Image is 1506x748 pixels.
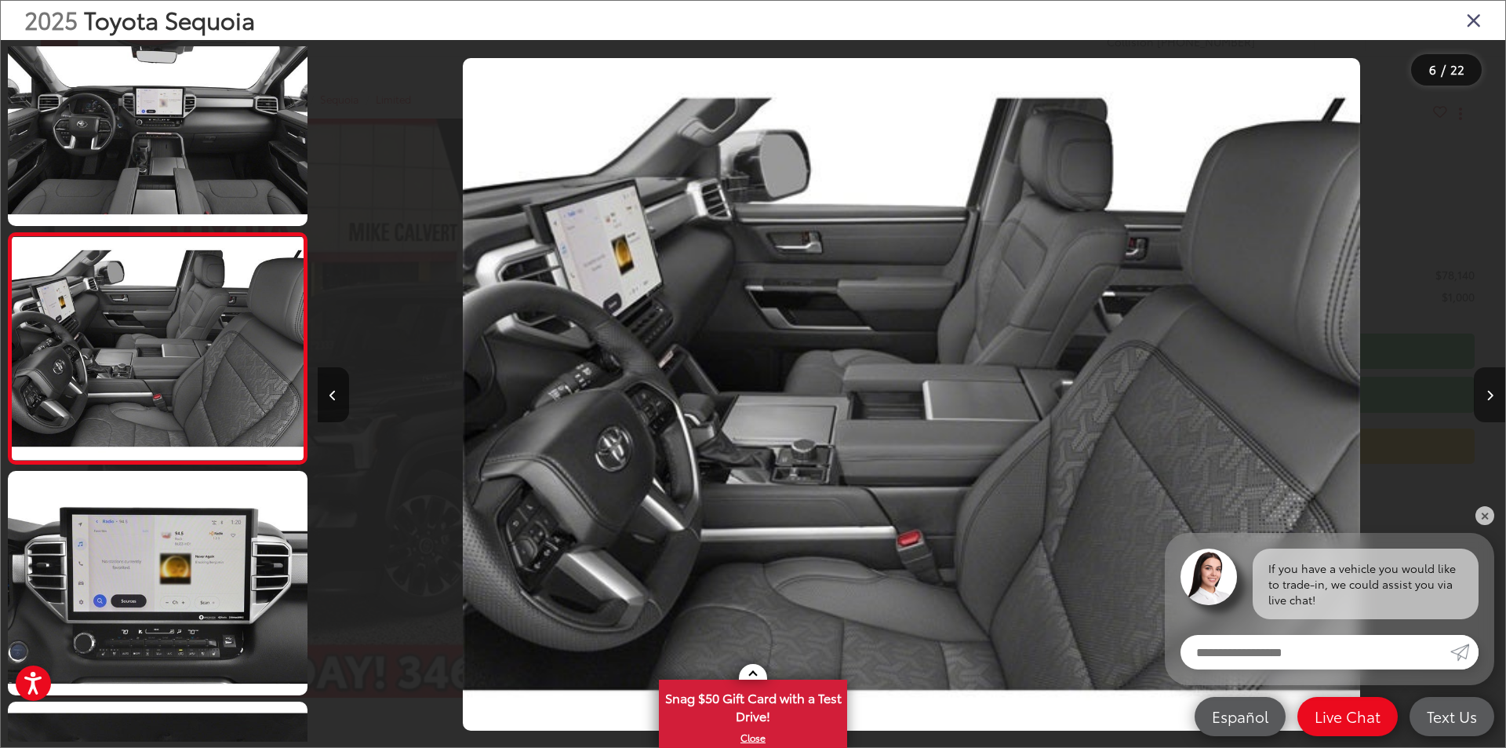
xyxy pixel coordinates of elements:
span: Toyota Sequoia [84,2,255,36]
span: 2025 [24,2,78,36]
span: Español [1204,706,1276,726]
span: Snag $50 Gift Card with a Test Drive! [660,681,846,729]
img: 2025 Toyota Sequoia Limited [463,58,1360,732]
img: 2025 Toyota Sequoia Limited [5,469,310,698]
span: / [1439,64,1447,75]
span: 22 [1450,60,1464,78]
a: Live Chat [1297,697,1398,736]
button: Next image [1474,367,1505,422]
a: Español [1195,697,1286,736]
input: Enter your message [1180,635,1450,670]
a: Text Us [1410,697,1494,736]
i: Close gallery [1466,9,1482,30]
img: Agent profile photo [1180,549,1237,605]
span: Text Us [1419,706,1485,726]
span: 6 [1429,60,1436,78]
a: Submit [1450,635,1479,670]
img: 2025 Toyota Sequoia Limited [9,237,306,460]
span: Live Chat [1307,706,1388,726]
div: 2025 Toyota Sequoia Limited 5 [318,58,1505,732]
div: If you have a vehicle you would like to trade-in, we could assist you via live chat! [1253,549,1479,619]
button: Previous image [318,367,349,422]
